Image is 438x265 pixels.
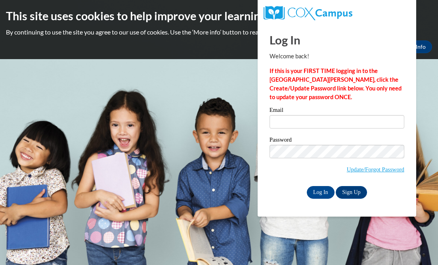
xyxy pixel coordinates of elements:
[270,52,404,61] p: Welcome back!
[336,186,367,199] a: Sign Up
[270,32,404,48] h1: Log In
[347,166,404,173] a: Update/Forgot Password
[270,137,404,145] label: Password
[6,28,432,36] p: By continuing to use the site you agree to our use of cookies. Use the ‘More info’ button to read...
[270,107,404,115] label: Email
[270,67,402,100] strong: If this is your FIRST TIME logging in to the [GEOGRAPHIC_DATA][PERSON_NAME], click the Create/Upd...
[307,186,335,199] input: Log In
[264,6,352,20] img: COX Campus
[6,8,432,24] h2: This site uses cookies to help improve your learning experience.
